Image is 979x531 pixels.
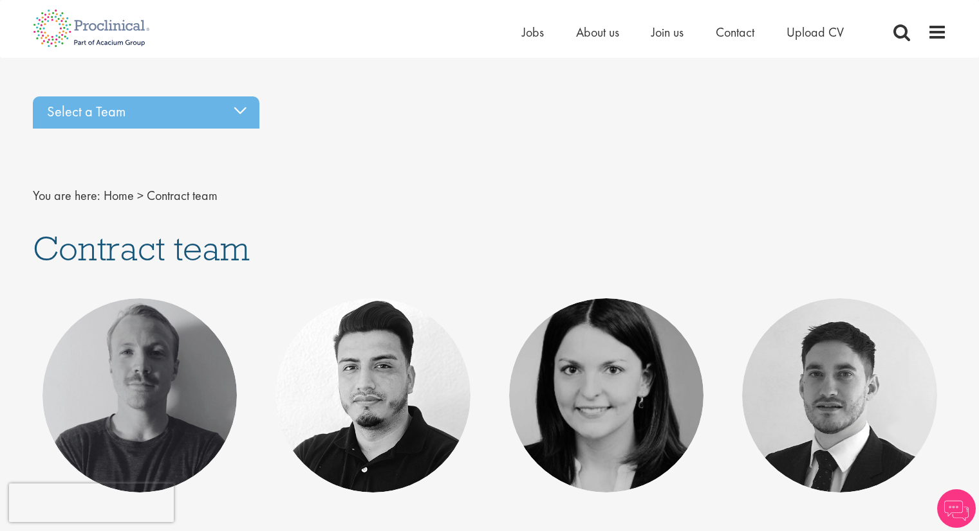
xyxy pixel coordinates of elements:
a: breadcrumb link [104,187,134,204]
div: Select a Team [33,96,259,129]
span: Contract team [147,187,218,204]
a: Upload CV [787,24,844,40]
iframe: reCAPTCHA [9,483,174,522]
a: Contact [716,24,754,40]
a: Join us [651,24,684,40]
span: You are here: [33,187,100,204]
span: Contract team [33,226,250,270]
img: Chatbot [937,489,976,528]
span: > [137,187,144,204]
a: About us [576,24,619,40]
a: Jobs [522,24,544,40]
